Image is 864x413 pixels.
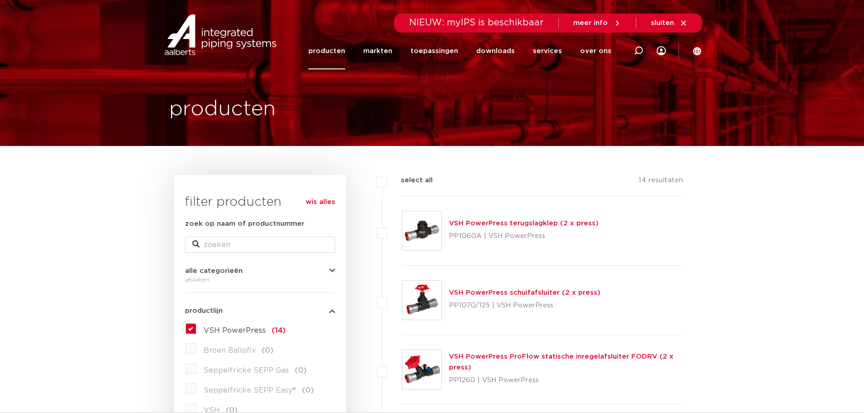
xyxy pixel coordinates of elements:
span: Broen Ballofix [204,347,256,354]
h3: filter producten [185,193,335,211]
a: over ons [580,33,611,69]
button: alle categorieën [185,267,335,274]
a: downloads [476,33,515,69]
img: Thumbnail for VSH PowerPress ProFlow statische inregelafsluiter FODRV (2 x press) [402,350,441,389]
p: PP1060A | VSH PowerPress [449,229,599,243]
label: zoek op naam of productnummer [185,219,304,229]
span: Seppelfricke SEPP Gas [204,367,289,374]
span: (0) [262,347,273,354]
div: afsluiters [185,274,335,285]
nav: Menu [308,33,611,69]
img: Thumbnail for VSH PowerPress terugslagklep (2 x press) [402,211,441,250]
input: zoeken [185,237,335,253]
div: my IPS [657,33,666,69]
span: (14) [272,327,286,334]
label: select all [387,175,433,186]
span: (0) [295,367,307,374]
img: Thumbnail for VSH PowerPress schuifafsluiter (2 x press) [402,281,441,320]
span: (0) [302,387,314,394]
a: producten [308,33,345,69]
a: meer info [573,19,621,27]
a: sluiten [651,19,688,27]
span: productlijn [185,307,223,314]
a: VSH PowerPress terugslagklep (2 x press) [449,220,599,227]
h1: producten [169,95,276,124]
span: meer info [573,19,608,26]
span: VSH PowerPress [204,327,266,334]
p: PP1070/125 | VSH PowerPress [449,298,600,313]
a: VSH PowerPress schuifafsluiter (2 x press) [449,289,600,296]
a: services [533,33,562,69]
a: wis alles [306,197,335,208]
span: Seppelfricke SEPP Easy® [204,387,296,394]
p: 14 resultaten [639,175,683,189]
a: markten [363,33,392,69]
button: productlijn [185,307,335,314]
span: NIEUW: myIPS is beschikbaar [409,18,544,27]
span: sluiten [651,19,674,26]
p: PP1260 | VSH PowerPress [449,373,683,388]
span: alle categorieën [185,267,243,274]
a: VSH PowerPress ProFlow statische inregelafsluiter FODRV (2 x press) [449,353,674,371]
a: toepassingen [410,33,458,69]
